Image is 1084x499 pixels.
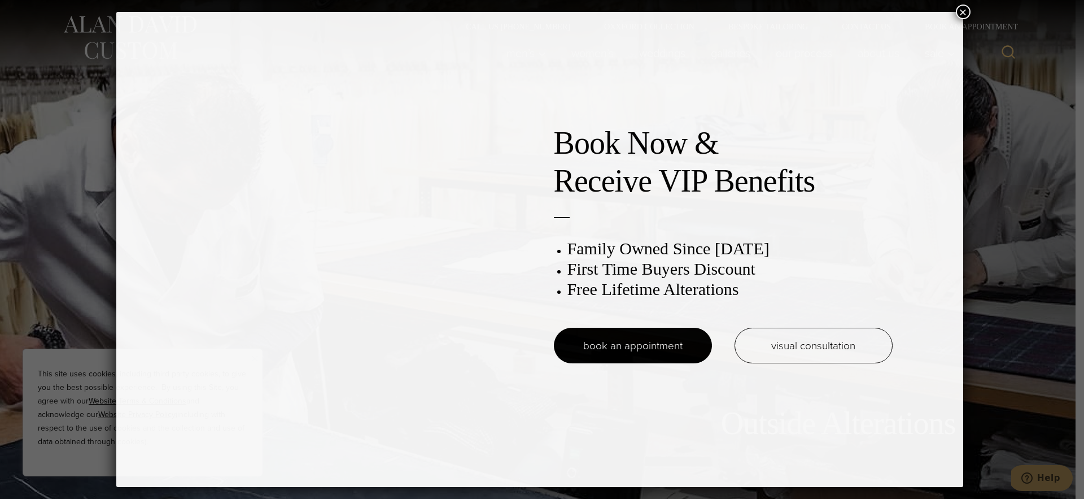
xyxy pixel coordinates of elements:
h2: Book Now & Receive VIP Benefits [554,124,893,200]
h3: Family Owned Since [DATE] [567,238,893,259]
h3: Free Lifetime Alterations [567,279,893,300]
a: book an appointment [554,328,712,363]
a: visual consultation [735,328,893,363]
button: Close [956,5,971,19]
span: Help [26,8,49,18]
h3: First Time Buyers Discount [567,259,893,279]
